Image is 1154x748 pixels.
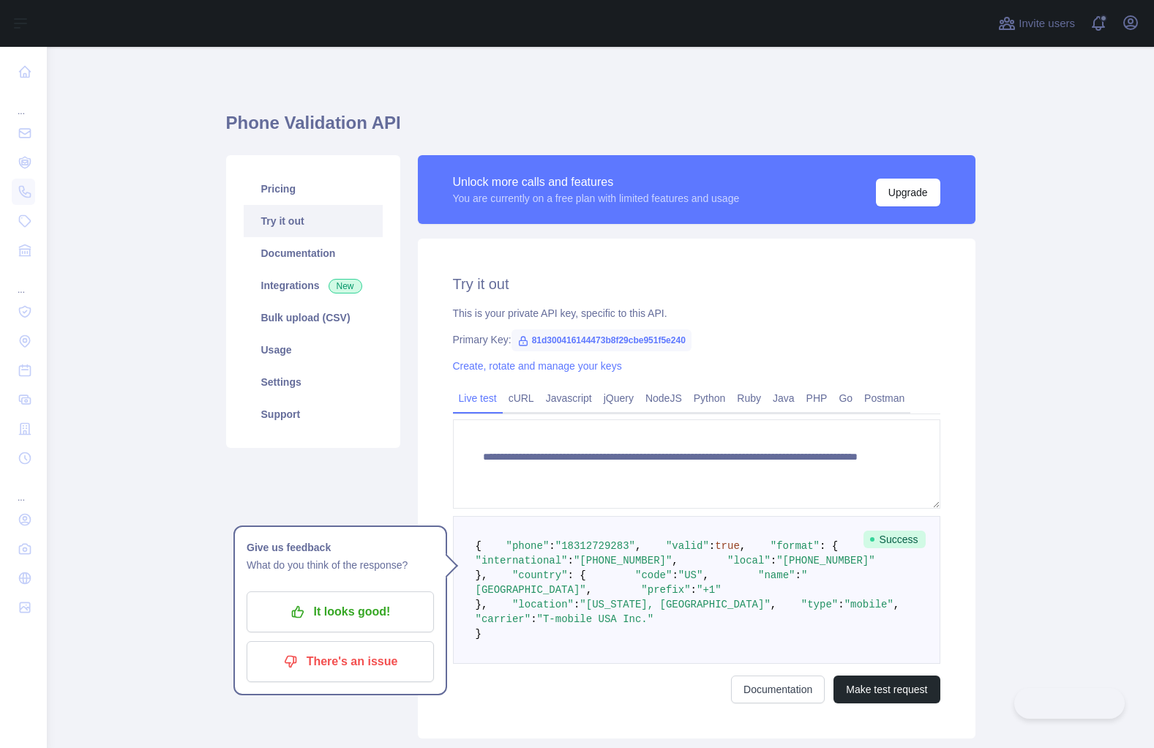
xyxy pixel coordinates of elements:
[453,386,503,410] a: Live test
[476,628,482,640] span: }
[568,569,586,581] span: : {
[580,599,770,610] span: "[US_STATE], [GEOGRAPHIC_DATA]"
[740,540,746,552] span: ,
[12,88,35,117] div: ...
[453,274,940,294] h2: Try it out
[244,334,383,366] a: Usage
[995,12,1078,35] button: Invite users
[666,540,709,552] span: "valid"
[715,540,740,552] span: true
[476,569,488,581] span: },
[531,613,536,625] span: :
[833,676,940,703] button: Make test request
[767,386,801,410] a: Java
[244,173,383,205] a: Pricing
[727,555,771,566] span: "local"
[247,556,434,574] p: What do you think of the response?
[247,591,434,632] button: It looks good!
[258,649,423,674] p: There's an issue
[512,329,692,351] span: 81d300416144473b8f29cbe951f5e240
[697,584,722,596] span: "+1"
[537,613,654,625] span: "T-mobile USA Inc."
[702,569,708,581] span: ,
[244,237,383,269] a: Documentation
[863,531,926,548] span: Success
[244,398,383,430] a: Support
[258,599,423,624] p: It looks good!
[574,555,672,566] span: "[PHONE_NUMBER]"
[678,569,703,581] span: "US"
[731,386,767,410] a: Ruby
[801,599,838,610] span: "type"
[635,569,672,581] span: "code"
[12,266,35,296] div: ...
[776,555,874,566] span: "[PHONE_NUMBER]"
[688,386,732,410] a: Python
[635,540,641,552] span: ,
[244,366,383,398] a: Settings
[640,386,688,410] a: NodeJS
[1014,688,1125,719] iframe: Toggle Customer Support
[506,540,550,552] span: "phone"
[247,539,434,556] h1: Give us feedback
[244,205,383,237] a: Try it out
[833,386,858,410] a: Go
[672,555,678,566] span: ,
[820,540,838,552] span: : {
[568,555,574,566] span: :
[549,540,555,552] span: :
[709,540,715,552] span: :
[555,540,635,552] span: "18312729283"
[244,269,383,302] a: Integrations New
[858,386,910,410] a: Postman
[758,569,795,581] span: "name"
[453,306,940,321] div: This is your private API key, specific to this API.
[598,386,640,410] a: jQuery
[641,584,690,596] span: "prefix"
[1019,15,1075,32] span: Invite users
[453,191,740,206] div: You are currently on a free plan with limited features and usage
[838,599,844,610] span: :
[453,360,622,372] a: Create, rotate and manage your keys
[476,540,482,552] span: {
[876,179,940,206] button: Upgrade
[226,111,975,146] h1: Phone Validation API
[329,279,362,293] span: New
[476,599,488,610] span: },
[771,599,776,610] span: ,
[844,599,893,610] span: "mobile"
[244,302,383,334] a: Bulk upload (CSV)
[795,569,801,581] span: :
[247,641,434,682] button: There's an issue
[691,584,697,596] span: :
[12,474,35,504] div: ...
[672,569,678,581] span: :
[512,569,568,581] span: "country"
[731,676,825,703] a: Documentation
[893,599,899,610] span: ,
[540,386,598,410] a: Javascript
[801,386,833,410] a: PHP
[503,386,540,410] a: cURL
[476,613,531,625] span: "carrier"
[453,332,940,347] div: Primary Key:
[771,540,820,552] span: "format"
[453,173,740,191] div: Unlock more calls and features
[586,584,592,596] span: ,
[574,599,580,610] span: :
[476,555,568,566] span: "international"
[512,599,574,610] span: "location"
[771,555,776,566] span: :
